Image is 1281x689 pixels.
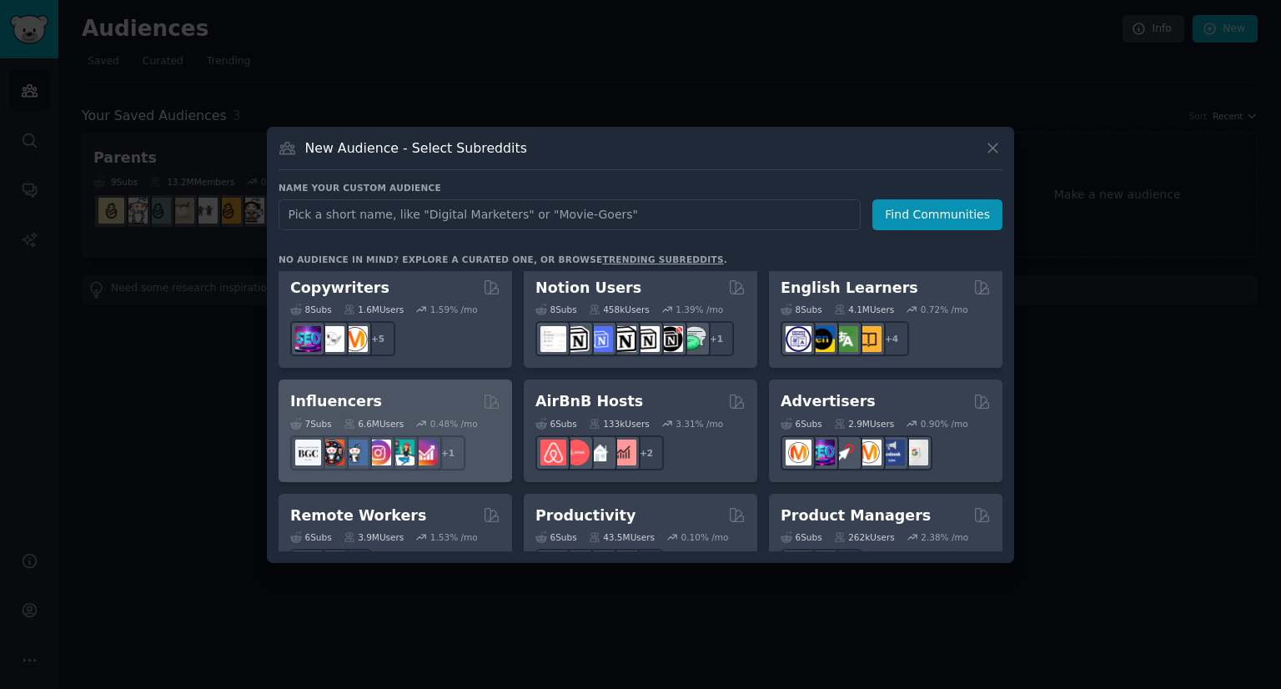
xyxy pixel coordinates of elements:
[279,199,861,230] input: Pick a short name, like "Digital Marketers" or "Movie-Goers"
[589,304,650,315] div: 458k Users
[430,531,478,543] div: 1.53 % /mo
[602,254,723,264] a: trending subreddits
[290,418,332,430] div: 7 Sub s
[834,418,895,430] div: 2.9M Users
[874,321,909,356] div: + 4
[344,304,404,315] div: 1.6M Users
[902,440,928,465] img: googleads
[564,326,590,352] img: notioncreations
[856,326,882,352] img: LearnEnglishOnReddit
[872,199,1002,230] button: Find Communities
[305,139,527,157] h3: New Audience - Select Subreddits
[781,531,822,543] div: 6 Sub s
[879,440,905,465] img: FacebookAds
[589,418,650,430] div: 133k Users
[295,326,321,352] img: SEO
[365,440,391,465] img: InstagramMarketing
[629,549,664,584] div: + 2
[290,505,426,526] h2: Remote Workers
[535,418,577,430] div: 6 Sub s
[589,531,655,543] div: 43.5M Users
[809,326,835,352] img: EnglishLearning
[786,440,811,465] img: marketing
[430,304,478,315] div: 1.59 % /mo
[587,440,613,465] img: rentalproperties
[832,440,858,465] img: PPC
[319,326,344,352] img: KeepWriting
[699,321,734,356] div: + 1
[786,326,811,352] img: languagelearning
[389,440,414,465] img: influencermarketing
[921,531,968,543] div: 2.38 % /mo
[681,326,706,352] img: NotionPromote
[344,531,404,543] div: 3.9M Users
[781,418,822,430] div: 6 Sub s
[535,391,643,412] h2: AirBnB Hosts
[290,531,332,543] div: 6 Sub s
[610,440,636,465] img: AirBnBInvesting
[279,254,727,265] div: No audience in mind? Explore a curated one, or browse .
[921,418,968,430] div: 0.90 % /mo
[832,326,858,352] img: language_exchange
[319,440,344,465] img: socialmedia
[834,304,895,315] div: 4.1M Users
[430,418,478,430] div: 0.48 % /mo
[344,418,404,430] div: 6.6M Users
[279,182,1002,194] h3: Name your custom audience
[535,531,577,543] div: 6 Sub s
[535,304,577,315] div: 8 Sub s
[360,321,395,356] div: + 5
[535,278,641,299] h2: Notion Users
[337,549,372,584] div: + 4
[535,505,635,526] h2: Productivity
[781,505,931,526] h2: Product Managers
[430,435,465,470] div: + 1
[629,435,664,470] div: + 2
[634,326,660,352] img: AskNotion
[856,440,882,465] img: advertising
[342,326,368,352] img: content_marketing
[809,440,835,465] img: SEO
[657,326,683,352] img: BestNotionTemplates
[290,278,389,299] h2: Copywriters
[610,326,636,352] img: NotionGeeks
[540,326,566,352] img: Notiontemplates
[540,440,566,465] img: airbnb_hosts
[921,304,968,315] div: 0.72 % /mo
[827,549,862,584] div: + 4
[676,418,723,430] div: 3.31 % /mo
[342,440,368,465] img: Instagram
[781,391,876,412] h2: Advertisers
[681,531,729,543] div: 0.10 % /mo
[781,278,918,299] h2: English Learners
[290,304,332,315] div: 8 Sub s
[295,440,321,465] img: BeautyGuruChatter
[834,531,895,543] div: 262k Users
[564,440,590,465] img: AirBnBHosts
[290,391,382,412] h2: Influencers
[676,304,723,315] div: 1.39 % /mo
[587,326,613,352] img: FreeNotionTemplates
[781,304,822,315] div: 8 Sub s
[412,440,438,465] img: InstagramGrowthTips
